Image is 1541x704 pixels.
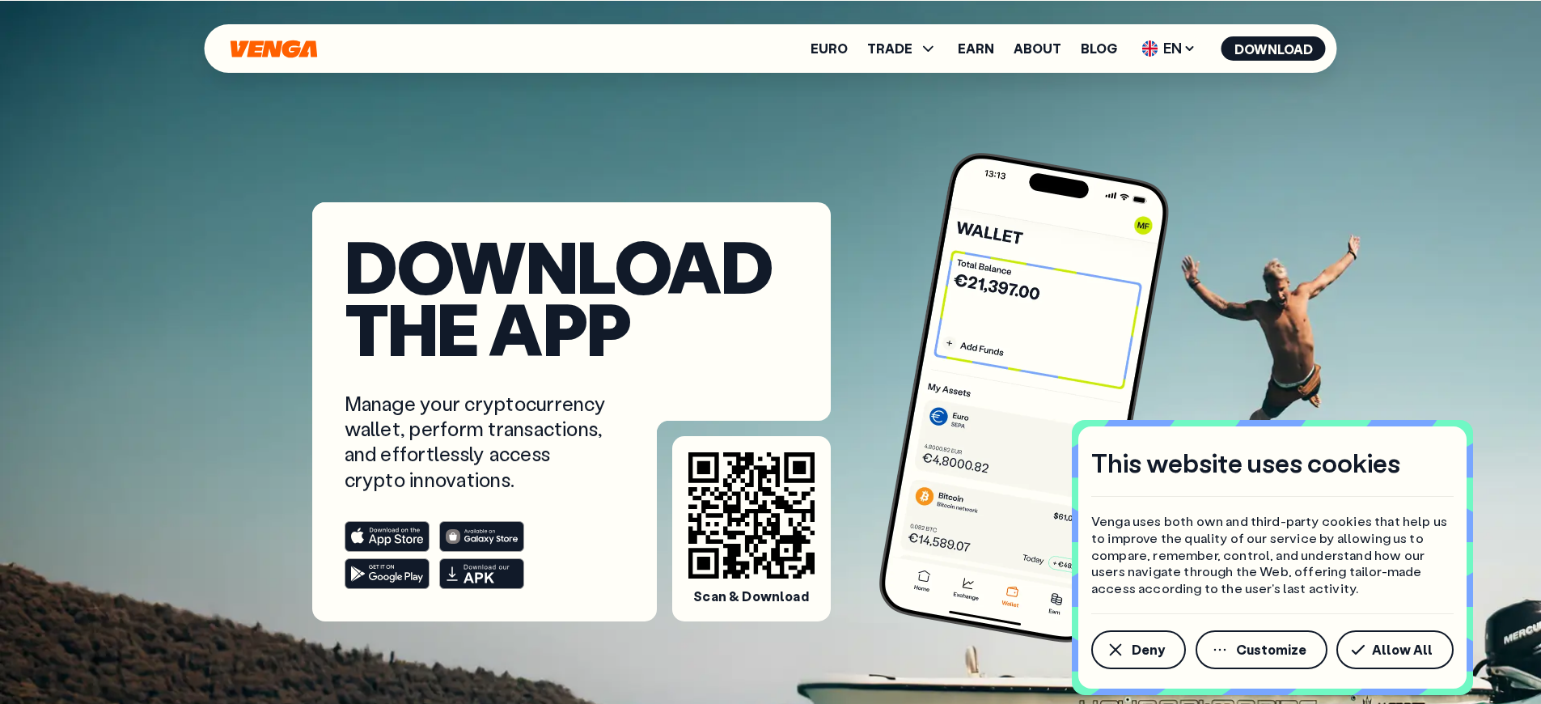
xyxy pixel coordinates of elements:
img: flag-uk [1142,40,1158,57]
button: Deny [1091,630,1186,669]
button: Download [1221,36,1326,61]
span: TRADE [867,42,912,55]
svg: Home [229,40,320,58]
span: Scan & Download [693,588,808,605]
a: About [1014,42,1061,55]
h4: This website uses cookies [1091,446,1400,480]
span: Deny [1132,643,1165,656]
button: Customize [1196,630,1327,669]
h1: Download the app [345,235,798,358]
span: Customize [1236,643,1306,656]
a: Earn [958,42,994,55]
img: phone [874,147,1175,648]
span: Allow All [1372,643,1433,656]
button: Allow All [1336,630,1454,669]
p: Venga uses both own and third-party cookies that help us to improve the quality of our service by... [1091,513,1454,597]
a: Euro [811,42,848,55]
p: Manage your cryptocurrency wallet, perform transactions, and effortlessly access crypto innovations. [345,391,610,492]
span: TRADE [867,39,938,58]
a: Blog [1081,42,1117,55]
span: EN [1137,36,1202,61]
